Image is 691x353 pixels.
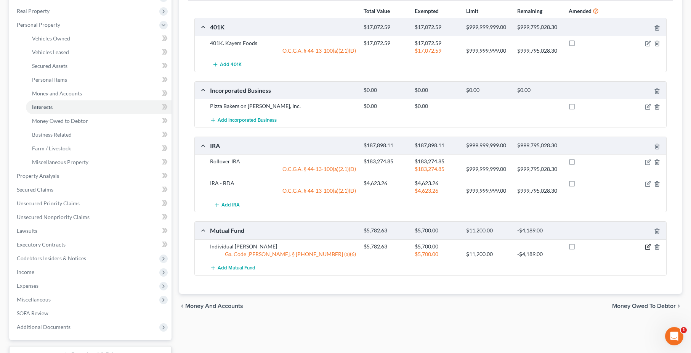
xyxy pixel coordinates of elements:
[206,158,360,165] div: Rollover IRA
[206,226,360,234] div: Mutual Fund
[411,179,462,187] div: $4,623.26
[11,238,172,251] a: Executory Contracts
[462,227,513,234] div: $11,200.00
[206,165,360,173] div: O.C.G.A. § 44-13-100(a)(2.1)(D)
[32,90,82,97] span: Money and Accounts
[513,87,564,94] div: $0.00
[360,179,411,187] div: $4,623.26
[411,102,462,110] div: $0.00
[569,8,592,14] strong: Amended
[612,303,676,309] span: Money Owed to Debtor
[17,8,50,14] span: Real Property
[360,24,411,31] div: $17,072.59
[360,102,411,110] div: $0.00
[17,324,71,330] span: Additional Documents
[206,179,360,187] div: IRA - BDA
[206,47,360,55] div: O.C.G.A. § 44-13-100(a)(2.1)(D)
[17,282,38,289] span: Expenses
[517,8,542,14] strong: Remaining
[210,113,277,127] button: Add Incorporated Business
[26,32,172,45] a: Vehicles Owned
[411,87,462,94] div: $0.00
[360,142,411,149] div: $187,898.11
[26,87,172,100] a: Money and Accounts
[206,39,360,47] div: 401K. Kayem Foods
[17,186,53,193] span: Secured Claims
[206,142,360,150] div: IRA
[466,8,478,14] strong: Limit
[17,255,86,261] span: Codebtors Insiders & Notices
[513,24,564,31] div: $999,795,028.30
[360,158,411,165] div: $183,274.85
[360,243,411,250] div: $5,782.63
[32,104,53,110] span: Interests
[206,187,360,195] div: O.C.G.A. § 44-13-100(a)(2.1)(D)
[221,202,240,208] span: Add IRA
[32,49,69,55] span: Vehicles Leased
[26,155,172,169] a: Miscellaneous Property
[17,214,90,220] span: Unsecured Nonpriority Claims
[218,117,277,123] span: Add Incorporated Business
[26,45,172,59] a: Vehicles Leased
[17,200,80,206] span: Unsecured Priority Claims
[32,118,88,124] span: Money Owed to Debtor
[411,187,462,195] div: $4,623.26
[11,224,172,238] a: Lawsuits
[17,269,34,275] span: Income
[17,172,59,179] span: Property Analysis
[360,39,411,47] div: $17,072.59
[210,261,255,275] button: Add Mutual Fund
[462,87,513,94] div: $0.00
[26,114,172,128] a: Money Owed to Debtor
[462,47,513,55] div: $999,999,999.00
[206,23,360,31] div: 401K
[32,131,72,138] span: Business Related
[11,197,172,210] a: Unsecured Priority Claims
[32,145,71,152] span: Farm / Livestock
[210,58,244,72] button: Add 401K
[513,47,564,55] div: $999,795,028.30
[681,327,687,333] span: 1
[415,8,439,14] strong: Exempted
[26,128,172,142] a: Business Related
[513,187,564,195] div: $999,795,028.30
[462,187,513,195] div: $999,999,999.00
[206,243,360,250] div: Individual [PERSON_NAME]
[185,303,243,309] span: Money and Accounts
[411,243,462,250] div: $5,700.00
[411,47,462,55] div: $17,072.59
[206,250,360,258] div: Ga. Code [PERSON_NAME]. § [PHONE_NUMBER] (a)(6)
[17,21,60,28] span: Personal Property
[462,165,513,173] div: $999,999,999.00
[360,227,411,234] div: $5,782.63
[11,183,172,197] a: Secured Claims
[11,306,172,320] a: SOFA Review
[220,62,242,68] span: Add 401K
[513,250,564,258] div: -$4,189.00
[17,241,66,248] span: Executory Contracts
[218,265,255,271] span: Add Mutual Fund
[179,303,185,309] i: chevron_left
[676,303,682,309] i: chevron_right
[513,165,564,173] div: $999,795,028.30
[32,63,67,69] span: Secured Assets
[11,210,172,224] a: Unsecured Nonpriority Claims
[360,87,411,94] div: $0.00
[665,327,683,345] iframe: Intercom live chat
[462,24,513,31] div: $999,999,999.00
[32,159,88,165] span: Miscellaneous Property
[206,102,360,110] div: Pizza Bakers on [PERSON_NAME], Inc.
[26,59,172,73] a: Secured Assets
[612,303,682,309] button: Money Owed to Debtor chevron_right
[206,86,360,94] div: Incorporated Business
[411,24,462,31] div: $17,072.59
[411,39,462,47] div: $17,072.59
[411,250,462,258] div: $5,700.00
[513,142,564,149] div: $999,795,028.30
[17,310,48,316] span: SOFA Review
[411,165,462,173] div: $183,274.85
[26,142,172,155] a: Farm / Livestock
[462,250,513,258] div: $11,200.00
[11,169,172,183] a: Property Analysis
[462,142,513,149] div: $999,999,999.00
